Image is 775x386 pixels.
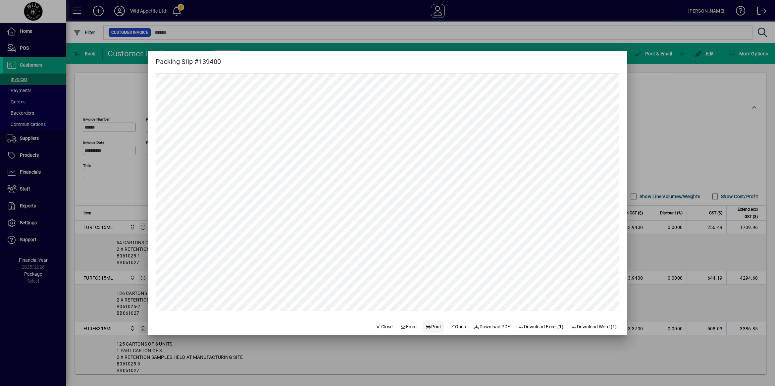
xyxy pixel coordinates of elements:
h2: Packing Slip #139400 [148,51,229,67]
a: Open [446,321,469,333]
span: Print [425,323,441,330]
button: Download Excel (1) [515,321,566,333]
span: Download PDF [474,323,510,330]
button: Email [398,321,420,333]
span: Download Excel (1) [518,323,563,330]
a: Download PDF [471,321,513,333]
span: Email [400,323,418,330]
span: Download Word (1) [571,323,617,330]
span: Close [375,323,392,330]
button: Print [423,321,444,333]
span: Open [449,323,466,330]
button: Download Word (1) [569,321,620,333]
button: Close [373,321,395,333]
